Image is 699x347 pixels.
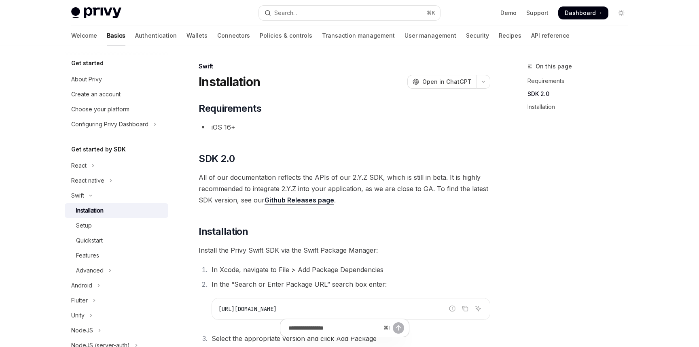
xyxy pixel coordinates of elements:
a: Recipes [499,26,521,45]
div: Advanced [76,266,104,275]
a: Choose your platform [65,102,168,117]
button: Open in ChatGPT [407,75,477,89]
button: Toggle Flutter section [65,293,168,308]
div: Installation [76,206,104,215]
button: Toggle Swift section [65,188,168,203]
div: Choose your platform [71,104,129,114]
div: Flutter [71,296,88,305]
span: Open in ChatGPT [422,78,472,86]
a: User management [405,26,456,45]
button: Toggle NodeJS section [65,323,168,338]
button: Ask AI [473,303,483,314]
span: [URL][DOMAIN_NAME] [218,305,277,313]
h1: Installation [199,75,260,89]
span: On this page [536,62,572,71]
a: Installation [65,203,168,218]
button: Copy the contents from the code block [460,303,470,314]
a: Requirements [527,75,634,87]
input: Ask a question... [288,319,380,337]
div: Search... [274,8,297,18]
div: Features [76,251,99,260]
a: Policies & controls [260,26,312,45]
button: Toggle React section [65,158,168,173]
div: Android [71,281,92,290]
button: Send message [393,322,404,334]
a: Features [65,248,168,263]
a: Basics [107,26,125,45]
li: In Xcode, navigate to File > Add Package Dependencies [209,264,490,275]
div: Unity [71,311,85,320]
a: Transaction management [322,26,395,45]
a: Connectors [217,26,250,45]
div: React [71,161,87,170]
a: Quickstart [65,233,168,248]
div: Setup [76,221,92,230]
button: Toggle Android section [65,278,168,293]
a: Demo [500,9,517,17]
span: Requirements [199,102,261,115]
span: ⌘ K [427,10,435,16]
div: Configuring Privy Dashboard [71,119,148,129]
a: Setup [65,218,168,233]
a: Wallets [186,26,208,45]
span: Dashboard [565,9,596,17]
a: Installation [527,100,634,113]
div: Swift [199,62,490,70]
a: SDK 2.0 [527,87,634,100]
a: Dashboard [558,6,608,19]
span: Installation [199,225,248,238]
div: NodeJS [71,326,93,335]
button: Toggle Advanced section [65,263,168,278]
div: About Privy [71,75,102,84]
h5: Get started by SDK [71,145,126,154]
div: Swift [71,191,84,200]
div: React native [71,176,104,185]
button: Toggle Unity section [65,308,168,323]
span: All of our documentation reflects the APIs of our 2.Y.Z SDK, which is still in beta. It is highly... [199,172,490,206]
img: light logo [71,7,121,19]
span: SDK 2.0 [199,152,235,165]
button: Toggle Configuring Privy Dashboard section [65,117,168,132]
li: In the “Search or Enter Package URL” search box enter: [209,279,490,320]
a: Security [466,26,489,45]
button: Open search [259,6,440,20]
button: Report incorrect code [447,303,458,314]
a: Create an account [65,87,168,102]
div: Quickstart [76,236,103,245]
button: Toggle dark mode [615,6,628,19]
a: API reference [531,26,570,45]
li: iOS 16+ [199,121,490,133]
span: Install the Privy Swift SDK via the Swift Package Manager: [199,245,490,256]
h5: Get started [71,58,104,68]
button: Toggle React native section [65,173,168,188]
a: Welcome [71,26,97,45]
a: Support [526,9,549,17]
a: About Privy [65,72,168,87]
a: Authentication [135,26,177,45]
div: Create an account [71,89,121,99]
a: Github Releases page [265,196,334,204]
